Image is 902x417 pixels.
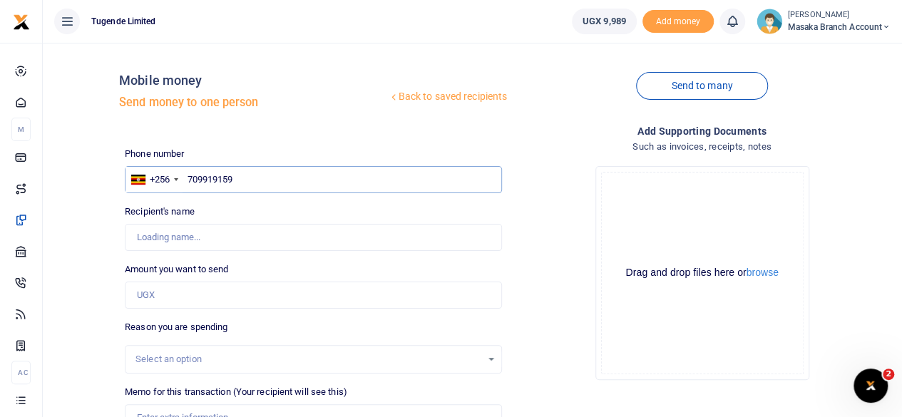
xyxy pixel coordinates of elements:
li: M [11,118,31,141]
input: Loading name... [125,224,502,251]
div: File Uploader [595,166,809,380]
a: logo-small logo-large logo-large [13,16,30,26]
label: Reason you are spending [125,320,227,334]
span: Tugende Limited [86,15,162,28]
a: UGX 9,989 [572,9,637,34]
button: browse [747,267,779,277]
li: Toup your wallet [642,10,714,34]
label: Recipient's name [125,205,195,219]
li: Ac [11,361,31,384]
a: profile-user [PERSON_NAME] Masaka Branch Account [757,9,891,34]
iframe: Intercom live chat [854,369,888,403]
span: Add money [642,10,714,34]
small: [PERSON_NAME] [788,9,891,21]
a: Back to saved recipients [388,84,508,110]
a: Send to many [636,72,767,100]
label: Phone number [125,147,184,161]
span: UGX 9,989 [583,14,626,29]
label: Amount you want to send [125,262,228,277]
img: profile-user [757,9,782,34]
div: +256 [150,173,170,187]
h5: Send money to one person [119,96,387,110]
div: Uganda: +256 [125,167,183,192]
input: UGX [125,282,502,309]
div: Drag and drop files here or [602,266,803,279]
label: Memo for this transaction (Your recipient will see this) [125,385,347,399]
h4: Mobile money [119,73,387,88]
input: Enter phone number [125,166,502,193]
h4: Such as invoices, receipts, notes [513,139,891,155]
li: Wallet ballance [566,9,642,34]
a: Add money [642,15,714,26]
div: Select an option [135,352,481,366]
h4: Add supporting Documents [513,123,891,139]
span: Masaka Branch Account [788,21,891,34]
span: 2 [883,369,894,380]
img: logo-small [13,14,30,31]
